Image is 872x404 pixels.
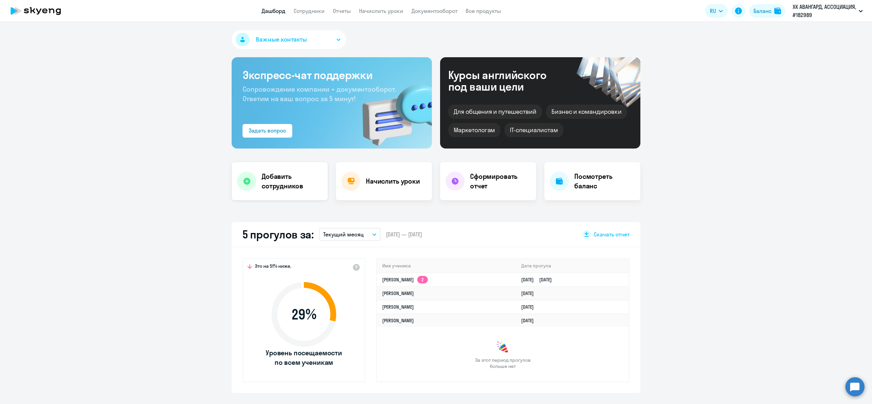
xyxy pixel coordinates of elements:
a: Дашборд [262,7,285,14]
a: [PERSON_NAME]2 [382,277,428,283]
img: congrats [496,341,510,354]
app-skyeng-badge: 2 [417,276,428,283]
span: Это на 51% ниже, [255,263,291,271]
h2: 5 прогулов за: [243,228,314,241]
th: Имя ученика [377,259,516,273]
div: Баланс [753,7,772,15]
div: Курсы английского под ваши цели [448,69,565,92]
h3: Экспресс-чат поддержки [243,68,421,82]
a: [PERSON_NAME] [382,304,414,310]
h4: Начислить уроки [366,176,420,186]
a: [DATE] [521,290,539,296]
h4: Сформировать отчет [470,172,531,191]
button: ХК АВАНГАРД, АССОЦИАЦИЯ, #182989 [789,3,866,19]
button: RU [705,4,728,18]
div: Для общения и путешествий [448,105,542,119]
span: Уровень посещаемости по всем ученикам [265,348,343,367]
button: Важные контакты [232,30,346,49]
span: Скачать отчет [594,231,629,238]
button: Балансbalance [749,4,785,18]
a: [PERSON_NAME] [382,290,414,296]
span: [DATE] — [DATE] [386,231,422,238]
button: Задать вопрос [243,124,292,138]
div: IT-специалистам [504,123,563,137]
p: Текущий месяц [323,230,364,238]
div: Маркетологам [448,123,500,137]
a: Начислить уроки [359,7,403,14]
button: Текущий месяц [319,228,380,241]
th: Дата прогула [516,259,629,273]
div: Задать вопрос [249,126,286,135]
a: Документооборот [411,7,457,14]
a: Сотрудники [294,7,325,14]
span: 29 % [265,306,343,323]
img: bg-img [353,72,432,149]
p: ХК АВАНГАРД, АССОЦИАЦИЯ, #182989 [793,3,856,19]
span: RU [710,7,716,15]
a: [DATE][DATE] [521,277,557,283]
div: Бизнес и командировки [546,105,627,119]
h4: Добавить сотрудников [262,172,322,191]
span: Сопровождение компании + документооборот. Ответим на ваш вопрос за 5 минут! [243,85,396,103]
img: balance [774,7,781,14]
span: За этот период прогулов больше нет [474,357,531,369]
a: [DATE] [521,317,539,324]
h4: Посмотреть баланс [574,172,635,191]
a: [DATE] [521,304,539,310]
a: Отчеты [333,7,351,14]
a: [PERSON_NAME] [382,317,414,324]
a: Все продукты [466,7,501,14]
span: Важные контакты [256,35,307,44]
